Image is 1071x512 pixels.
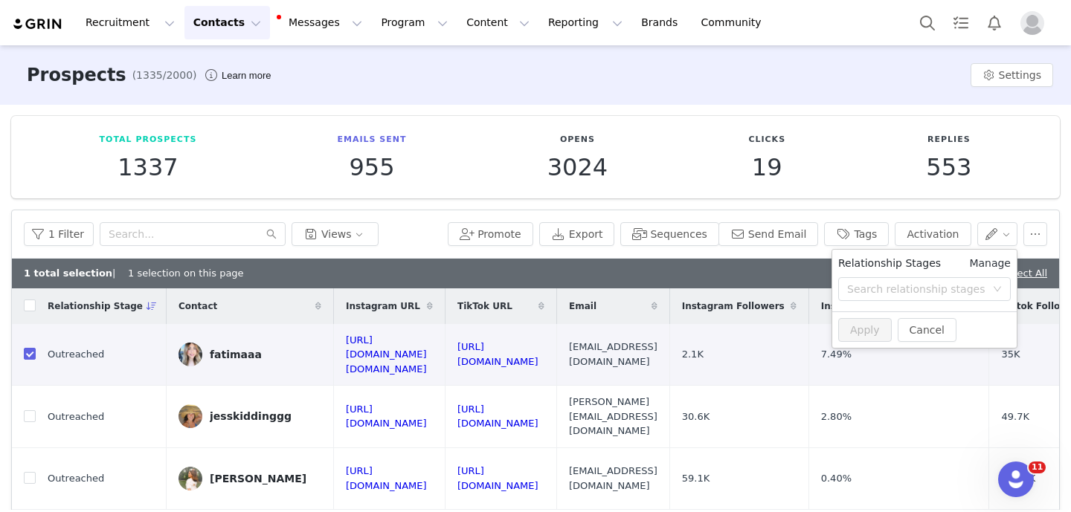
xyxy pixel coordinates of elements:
[682,409,710,424] span: 30.6K
[926,134,971,146] p: Replies
[178,467,202,490] img: 4bb305c9-aa43-4012-8786-18c356fc9a5c.jpg
[569,299,596,313] span: Email
[969,256,1011,271] a: Manage
[911,6,944,39] button: Search
[457,404,538,430] a: [URL][DOMAIN_NAME]
[24,222,94,246] button: 1 Filter
[539,6,631,39] button: Reporting
[48,347,104,362] span: Outreached
[569,340,657,369] span: [EMAIL_ADDRESS][DOMAIN_NAME]
[547,134,608,146] p: Opens
[24,268,112,279] b: 1 total selection
[971,63,1053,87] button: Settings
[457,299,512,313] span: TikTok URL
[457,6,538,39] button: Content
[266,229,277,239] i: icon: search
[12,17,64,31] img: grin logo
[178,404,202,428] img: 0c5e6253-68f2-439b-aef2-3ad269626d80.jpg
[457,341,538,367] a: [URL][DOMAIN_NAME]
[821,347,852,362] span: 7.49%
[692,6,777,39] a: Community
[748,154,785,181] p: 19
[898,318,956,342] button: Cancel
[821,409,852,424] span: 2.80%
[838,256,941,271] span: Relationship Stages
[178,299,217,313] span: Contact
[547,154,608,181] p: 3024
[100,134,197,146] p: Total Prospects
[27,62,126,88] h3: Prospects
[271,6,371,39] button: Messages
[1011,11,1059,35] button: Profile
[178,343,202,366] img: 05580678-e9e5-4ac9-8c99-089f0118e30e.jpg
[718,222,819,246] button: Send Email
[448,222,533,246] button: Promote
[338,134,407,146] p: Emails Sent
[682,347,704,362] span: 2.1K
[372,6,457,39] button: Program
[100,154,197,181] p: 1337
[457,465,538,491] a: [URL][DOMAIN_NAME]
[821,471,852,486] span: 0.40%
[48,299,143,313] span: Relationship Stage
[346,404,427,430] a: [URL][DOMAIN_NAME]
[346,465,427,491] a: [URL][DOMAIN_NAME]
[346,299,420,313] span: Instagram URL
[184,6,270,39] button: Contacts
[821,299,965,313] span: Instagram Engagement Rate
[132,68,197,83] span: (1335/2000)
[847,282,985,296] div: Search relationship stages
[292,222,379,246] button: Views
[100,222,286,246] input: Search...
[1020,11,1044,35] img: placeholder-profile.jpg
[993,285,1002,295] i: icon: down
[748,134,785,146] p: Clicks
[999,268,1047,279] span: |
[346,334,427,375] a: [URL][DOMAIN_NAME][DOMAIN_NAME]
[895,222,971,246] button: Activation
[824,222,889,246] button: Tags
[178,343,321,366] a: fatimaaa
[24,266,244,281] div: | 1 selection on this page
[210,410,292,422] div: jesskiddinggg
[210,349,262,360] div: fatimaaa
[569,395,657,438] span: [PERSON_NAME][EMAIL_ADDRESS][DOMAIN_NAME]
[620,222,718,246] button: Sequences
[210,473,306,485] div: [PERSON_NAME]
[998,461,1034,497] iframe: Intercom live chat
[1029,461,1046,473] span: 11
[682,299,785,313] span: Instagram Followers
[978,6,1011,39] button: Notifications
[569,464,657,493] span: [EMAIL_ADDRESS][DOMAIN_NAME]
[945,6,977,39] a: Tasks
[48,409,104,424] span: Outreached
[682,471,710,486] span: 59.1K
[178,404,321,428] a: jesskiddinggg
[178,467,321,490] a: [PERSON_NAME]
[926,154,971,181] p: 553
[1003,268,1047,279] a: Select All
[48,471,104,486] span: Outreached
[539,222,615,246] button: Export
[838,318,892,342] button: Apply
[77,6,184,39] button: Recruitment
[632,6,691,39] a: Brands
[338,154,407,181] p: 955
[219,68,274,83] div: Tooltip anchor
